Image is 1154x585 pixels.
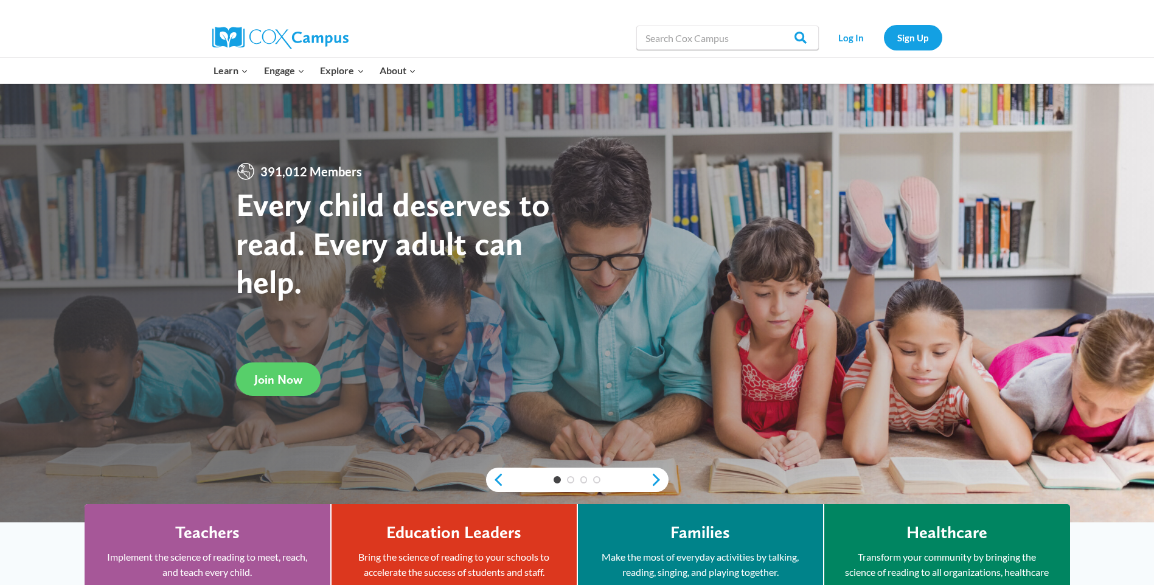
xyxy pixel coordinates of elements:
[567,476,574,483] a: 2
[593,476,600,483] a: 4
[236,185,550,301] strong: Every child deserves to read. Every adult can help.
[596,549,805,580] p: Make the most of everyday activities by talking, reading, singing, and playing together.
[906,522,987,543] h4: Healthcare
[320,63,364,78] span: Explore
[650,472,669,487] a: next
[825,25,878,50] a: Log In
[580,476,588,483] a: 3
[554,476,561,483] a: 1
[212,27,349,49] img: Cox Campus
[206,58,424,83] nav: Primary Navigation
[884,25,942,50] a: Sign Up
[255,162,367,181] span: 391,012 Members
[103,549,312,580] p: Implement the science of reading to meet, reach, and teach every child.
[236,362,321,396] a: Join Now
[350,549,558,580] p: Bring the science of reading to your schools to accelerate the success of students and staff.
[254,372,302,387] span: Join Now
[825,25,942,50] nav: Secondary Navigation
[670,522,730,543] h4: Families
[486,472,504,487] a: previous
[636,26,819,50] input: Search Cox Campus
[175,522,240,543] h4: Teachers
[486,468,669,492] div: content slider buttons
[264,63,305,78] span: Engage
[214,63,248,78] span: Learn
[386,522,521,543] h4: Education Leaders
[380,63,416,78] span: About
